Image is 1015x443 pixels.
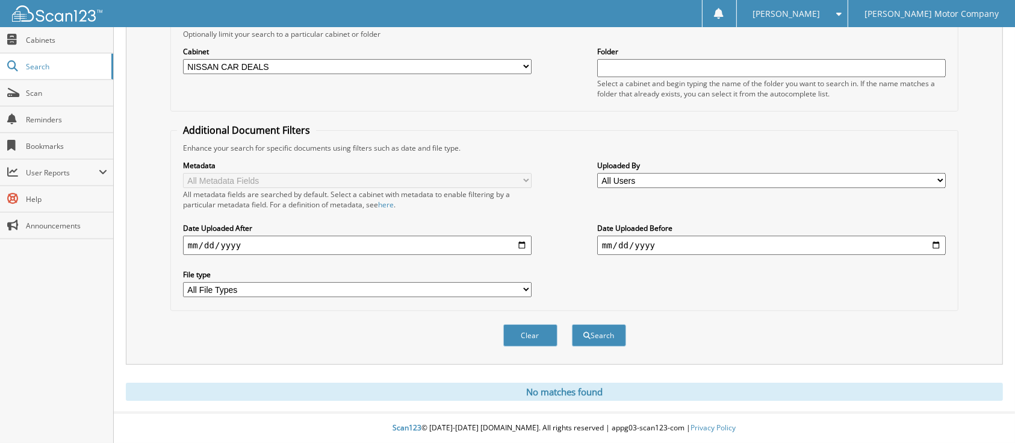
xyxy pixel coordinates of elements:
label: Metadata [183,160,532,171]
label: Uploaded By [597,160,946,171]
span: Scan123 [393,423,422,433]
input: start [183,236,532,255]
div: © [DATE]-[DATE] [DOMAIN_NAME]. All rights reserved | appg03-scan123-com | [114,413,1015,443]
span: [PERSON_NAME] Motor Company [864,10,999,17]
img: scan123-logo-white.svg [12,5,102,22]
a: Privacy Policy [691,423,736,433]
span: Reminders [26,115,107,125]
label: File type [183,269,532,280]
span: Cabinets [26,35,107,45]
legend: Additional Document Filters [177,124,316,137]
button: Clear [503,324,557,347]
label: Date Uploaded After [183,223,532,233]
input: end [597,236,946,255]
div: All metadata fields are searched by default. Select a cabinet with metadata to enable filtering b... [183,189,532,210]
span: Announcements [26,221,107,231]
div: Enhance your search for specific documents using filters such as date and file type. [177,143,952,153]
label: Date Uploaded Before [597,223,946,233]
div: Optionally limit your search to a particular cabinet or folder [177,29,952,39]
div: No matches found [126,383,1003,401]
label: Folder [597,46,946,57]
span: Scan [26,88,107,98]
button: Search [572,324,626,347]
span: Search [26,61,105,72]
a: here [378,200,394,210]
span: Help [26,194,107,204]
span: [PERSON_NAME] [753,10,820,17]
label: Cabinet [183,46,532,57]
span: Bookmarks [26,141,107,151]
span: User Reports [26,168,99,178]
iframe: Chat Widget [955,385,1015,443]
div: Select a cabinet and begin typing the name of the folder you want to search in. If the name match... [597,78,946,99]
